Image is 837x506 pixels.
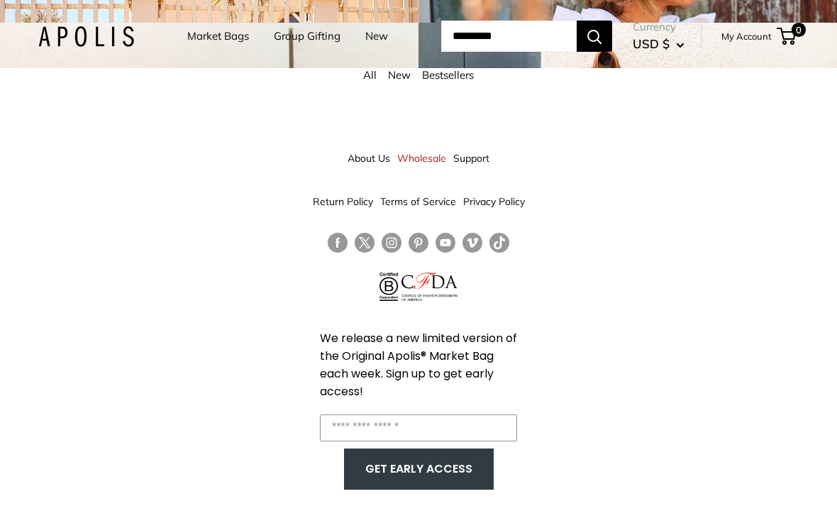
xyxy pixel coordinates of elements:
button: GET EARLY ACCESS [358,456,480,483]
button: USD $ [633,33,684,55]
img: Certified B Corporation [379,273,399,301]
img: Council of Fashion Designers of America Member [401,273,458,301]
a: Follow us on Pinterest [409,233,428,253]
a: Follow us on Instagram [382,233,401,253]
a: Privacy Policy [463,189,525,214]
span: 0 [792,23,806,37]
a: Return Policy [313,189,373,214]
a: Follow us on Twitter [355,233,375,258]
a: Group Gifting [274,26,340,46]
span: USD $ [633,36,670,51]
span: Currency [633,17,684,37]
a: Bestsellers [422,68,474,82]
a: All [363,68,377,82]
span: We release a new limited version of the Original Apolis® Market Bag each week. Sign up to get ear... [320,330,517,400]
a: About Us [348,145,390,171]
a: New [365,26,388,46]
a: Follow us on Facebook [328,233,348,253]
button: Search [577,21,612,52]
a: 0 [778,28,796,45]
a: Follow us on YouTube [436,233,455,253]
input: Enter your email [320,414,517,441]
a: Market Bags [187,26,249,46]
a: Follow us on Tumblr [489,233,509,253]
img: Apolis [38,26,134,47]
a: Terms of Service [380,189,456,214]
a: Wholesale [397,145,446,171]
a: New [388,68,411,82]
a: Follow us on Vimeo [462,233,482,253]
a: My Account [721,28,772,45]
input: Search... [441,21,577,52]
a: Support [453,145,489,171]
